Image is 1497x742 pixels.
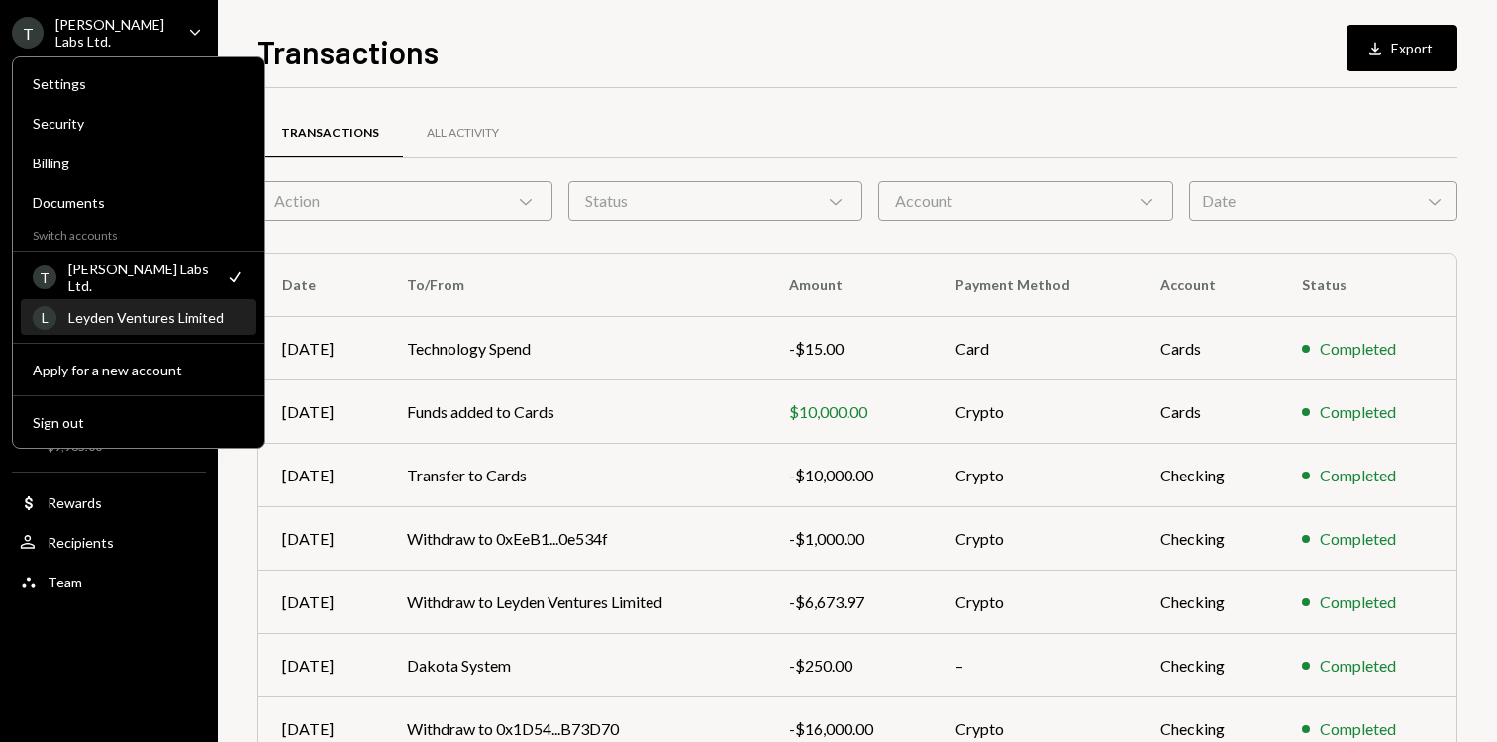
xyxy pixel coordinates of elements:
button: Sign out [21,405,256,441]
div: Recipients [48,534,114,551]
td: Withdraw to 0xEeB1...0e534f [383,507,765,571]
a: All Activity [403,108,523,159]
button: Apply for a new account [21,353,256,388]
h1: Transactions [257,32,439,71]
div: [DATE] [282,717,359,741]
div: Action [257,181,552,221]
div: [DATE] [282,464,359,487]
td: – [932,634,1137,697]
div: T [33,265,56,289]
div: Completed [1320,654,1396,678]
div: L [33,306,56,330]
th: Status [1278,254,1456,317]
div: Completed [1320,527,1396,551]
div: -$15.00 [789,337,908,361]
div: -$6,673.97 [789,590,908,614]
td: Funds added to Cards [383,380,765,444]
td: Technology Spend [383,317,765,380]
td: Cards [1137,380,1278,444]
div: -$10,000.00 [789,464,908,487]
div: All Activity [427,125,499,142]
td: Transfer to Cards [383,444,765,507]
div: Settings [33,75,245,92]
div: [DATE] [282,527,359,551]
div: Completed [1320,400,1396,424]
div: [DATE] [282,590,359,614]
a: Transactions [257,108,403,159]
div: [PERSON_NAME] Labs Ltd. [55,16,172,50]
td: Card [932,317,1137,380]
div: T [12,17,44,49]
div: Switch accounts [13,224,264,243]
div: [DATE] [282,337,359,361]
th: To/From [383,254,765,317]
button: Export [1347,25,1457,71]
td: Checking [1137,634,1278,697]
div: -$1,000.00 [789,527,908,551]
th: Payment Method [932,254,1137,317]
div: Account [878,181,1173,221]
td: Crypto [932,380,1137,444]
th: Date [258,254,383,317]
a: Rewards [12,484,206,520]
div: Billing [33,155,245,171]
td: Cards [1137,317,1278,380]
th: Amount [765,254,932,317]
div: Transactions [281,125,379,142]
div: Apply for a new account [33,362,245,378]
div: Leyden Ventures Limited [68,309,245,326]
div: Documents [33,194,245,211]
td: Crypto [932,444,1137,507]
div: [DATE] [282,400,359,424]
div: $10,000.00 [789,400,908,424]
a: Team [12,564,206,599]
div: Team [48,574,82,590]
a: Recipients [12,524,206,560]
div: Sign out [33,414,245,431]
div: Status [568,181,863,221]
div: Completed [1320,590,1396,614]
th: Account [1137,254,1278,317]
div: [DATE] [282,654,359,678]
a: LLeyden Ventures Limited [21,299,256,335]
div: Date [1189,181,1457,221]
td: Checking [1137,507,1278,571]
a: Billing [21,145,256,180]
div: [PERSON_NAME] Labs Ltd. [68,261,213,294]
div: Completed [1320,337,1396,361]
a: Security [21,105,256,141]
td: Withdraw to Leyden Ventures Limited [383,571,765,634]
td: Checking [1137,571,1278,634]
div: Completed [1320,464,1396,487]
td: Crypto [932,507,1137,571]
div: -$16,000.00 [789,717,908,741]
a: Documents [21,184,256,220]
div: Rewards [48,494,102,511]
div: Completed [1320,717,1396,741]
div: Security [33,115,245,132]
div: -$250.00 [789,654,908,678]
td: Checking [1137,444,1278,507]
td: Crypto [932,571,1137,634]
a: Settings [21,65,256,101]
td: Dakota System [383,634,765,697]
